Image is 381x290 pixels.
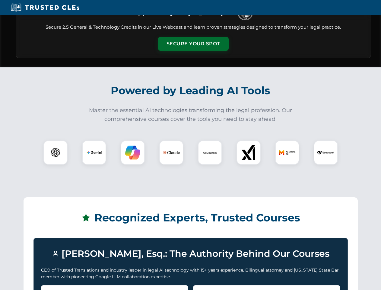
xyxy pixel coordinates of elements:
[47,144,64,161] img: ChatGPT Logo
[237,140,261,165] div: xAI
[41,246,340,262] h3: [PERSON_NAME], Esq.: The Authority Behind Our Courses
[314,140,338,165] div: DeepSeek
[82,140,106,165] div: Gemini
[121,140,145,165] div: Copilot
[317,144,334,161] img: DeepSeek Logo
[202,145,217,160] img: CoCounsel Logo
[24,80,358,101] h2: Powered by Leading AI Tools
[158,37,229,51] button: Secure Your Spot
[23,24,364,31] p: Secure 2.5 General & Technology Credits in our Live Webcast and learn proven strategies designed ...
[85,106,296,124] p: Master the essential AI technologies transforming the legal profession. Our comprehensive courses...
[43,140,68,165] div: ChatGPT
[87,145,102,160] img: Gemini Logo
[125,145,140,160] img: Copilot Logo
[241,145,256,160] img: xAI Logo
[275,140,299,165] div: Mistral AI
[33,207,348,228] h2: Recognized Experts, Trusted Courses
[159,140,183,165] div: Claude
[41,267,340,280] p: CEO of Trusted Translations and industry leader in legal AI technology with 15+ years experience....
[9,3,81,12] img: Trusted CLEs
[198,140,222,165] div: CoCounsel
[163,144,180,161] img: Claude Logo
[279,144,296,161] img: Mistral AI Logo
